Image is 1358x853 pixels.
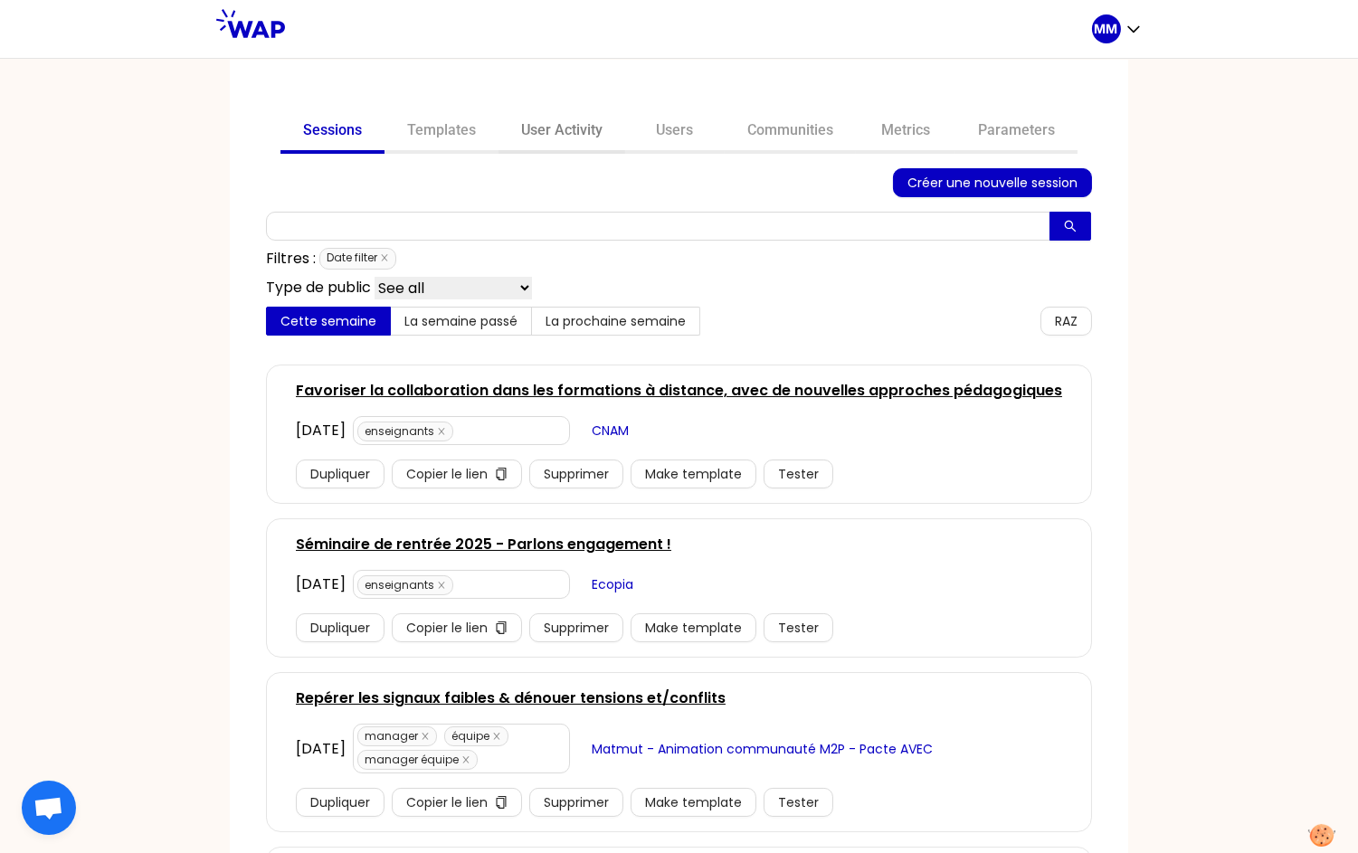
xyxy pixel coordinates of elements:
button: CNAM [577,416,643,445]
button: Tester [764,613,833,642]
span: Make template [645,618,742,638]
span: close [492,732,501,741]
span: équipe [444,726,508,746]
span: La prochaine semaine [546,312,686,330]
span: manager [357,726,437,746]
button: Supprimer [529,460,623,488]
span: Dupliquer [310,792,370,812]
span: Dupliquer [310,464,370,484]
span: enseignants [357,575,453,595]
span: close [461,755,470,764]
button: Make template [631,788,756,817]
span: close [437,427,446,436]
button: search [1049,212,1091,241]
span: search [1064,220,1077,234]
button: Dupliquer [296,788,385,817]
span: Make template [645,792,742,812]
a: Users [625,110,725,154]
span: Copier le lien [406,618,488,638]
span: Tester [778,464,819,484]
p: Type de public [266,277,371,299]
span: Tester [778,618,819,638]
span: Copier le lien [406,792,488,812]
a: User Activity [499,110,625,154]
span: close [437,581,446,590]
span: manager équipe [357,750,478,770]
span: Tester [778,792,819,812]
a: Séminaire de rentrée 2025 - Parlons engagement ! [296,534,671,555]
a: Repérer les signaux faibles & dénouer tensions et/conflits [296,687,726,709]
p: MM [1095,20,1118,38]
button: Make template [631,460,756,488]
div: Ouvrir le chat [22,781,76,835]
button: Dupliquer [296,613,385,642]
a: Metrics [856,110,955,154]
span: Créer une nouvelle session [907,173,1078,193]
span: Make template [645,464,742,484]
span: Cette semaine [280,312,376,330]
span: Copier le lien [406,464,488,484]
a: Parameters [955,110,1078,154]
button: Matmut - Animation communauté M2P - Pacte AVEC [577,735,947,763]
button: Copier le liencopy [392,460,522,488]
span: RAZ [1055,311,1078,331]
span: close [421,732,430,741]
button: Copier le liencopy [392,613,522,642]
a: Templates [385,110,499,154]
button: Tester [764,460,833,488]
span: Ecopia [592,574,633,594]
button: Dupliquer [296,460,385,488]
button: Copier le liencopy [392,788,522,817]
div: [DATE] [296,738,346,760]
button: Créer une nouvelle session [893,168,1092,197]
span: enseignants [357,422,453,441]
span: copy [495,621,508,636]
span: copy [495,796,508,810]
button: Supprimer [529,613,623,642]
span: Supprimer [544,792,609,812]
span: copy [495,468,508,482]
p: Filtres : [266,248,316,270]
span: Supprimer [544,618,609,638]
div: [DATE] [296,420,346,441]
button: Supprimer [529,788,623,817]
span: Dupliquer [310,618,370,638]
span: Matmut - Animation communauté M2P - Pacte AVEC [592,739,933,759]
button: MM [1092,14,1143,43]
span: Supprimer [544,464,609,484]
span: Date filter [319,248,396,270]
a: Communities [725,110,856,154]
button: RAZ [1040,307,1092,336]
span: close [380,253,389,262]
div: [DATE] [296,573,346,595]
button: Make template [631,613,756,642]
a: Sessions [280,110,385,154]
span: CNAM [592,421,629,441]
button: Ecopia [577,570,648,599]
button: Tester [764,788,833,817]
a: Favoriser la collaboration dans les formations à distance, avec de nouvelles approches pédagogiques [296,380,1062,402]
span: La semaine passé [404,312,518,330]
